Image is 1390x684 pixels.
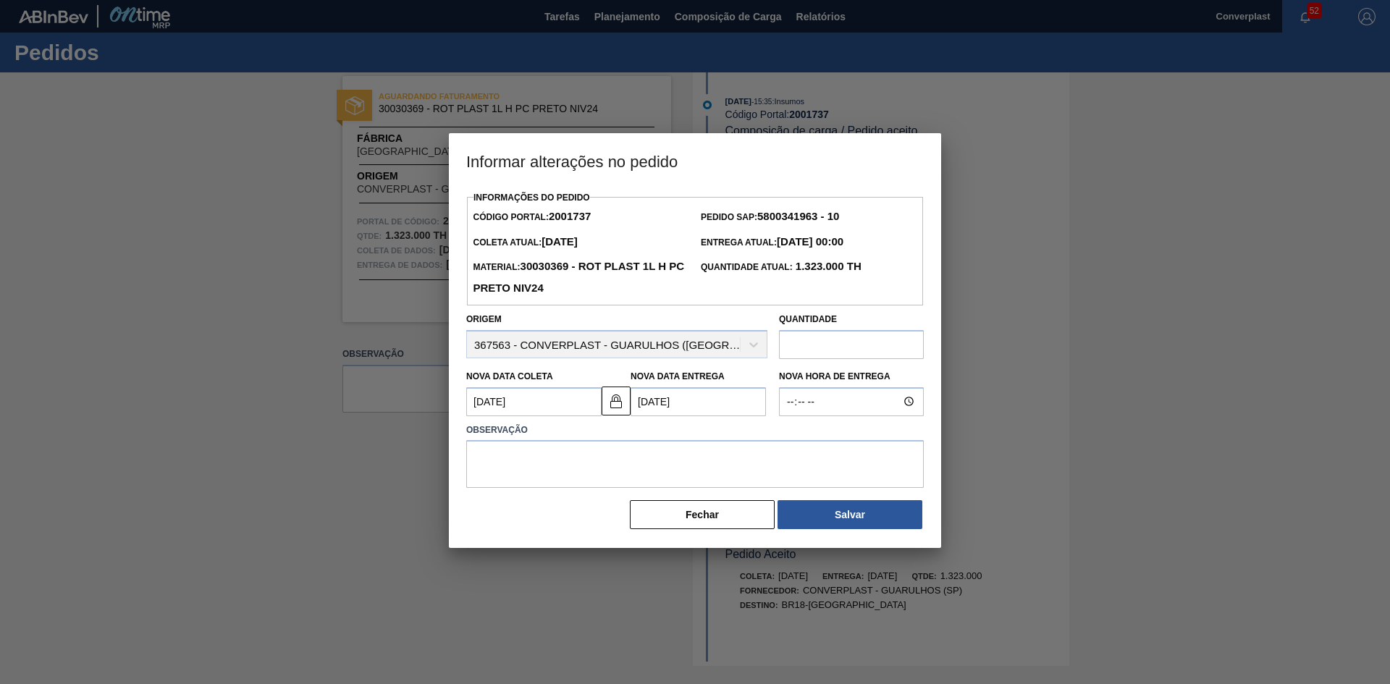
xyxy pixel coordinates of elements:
font: Fechar [686,509,719,520]
font: Origem [466,314,502,324]
font: Material: [473,262,520,272]
font: Código Portal: [473,212,548,222]
font: 30030369 - ROT PLAST 1L H PC PRETO NIV24 [473,260,684,294]
font: Entrega Atual: [701,237,777,248]
font: Quantidade [779,314,837,324]
font: Informar alterações no pedido [466,153,678,171]
font: [DATE] [542,235,578,248]
button: Salvar [778,500,922,529]
font: Quantidade atual: [701,262,793,272]
font: Nova Data Entrega [631,371,725,381]
font: 5800341963 - 10 [757,210,839,222]
button: trancado [602,387,631,415]
font: Salvar [835,509,865,520]
font: Pedido SAP: [701,212,757,222]
img: trancado [607,392,625,410]
font: Coleta Atual: [473,237,542,248]
input: dd/mm/aaaa [466,387,602,416]
font: Informações do Pedido [473,193,590,203]
button: Fechar [630,500,775,529]
font: 2001737 [549,210,591,222]
font: Observação [466,425,528,435]
input: dd/mm/aaaa [631,387,766,416]
font: Nova Hora de Entrega [779,371,890,381]
font: 1.323.000 TH [796,260,862,272]
font: Nova Data Coleta [466,371,553,381]
font: [DATE] 00:00 [777,235,843,248]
